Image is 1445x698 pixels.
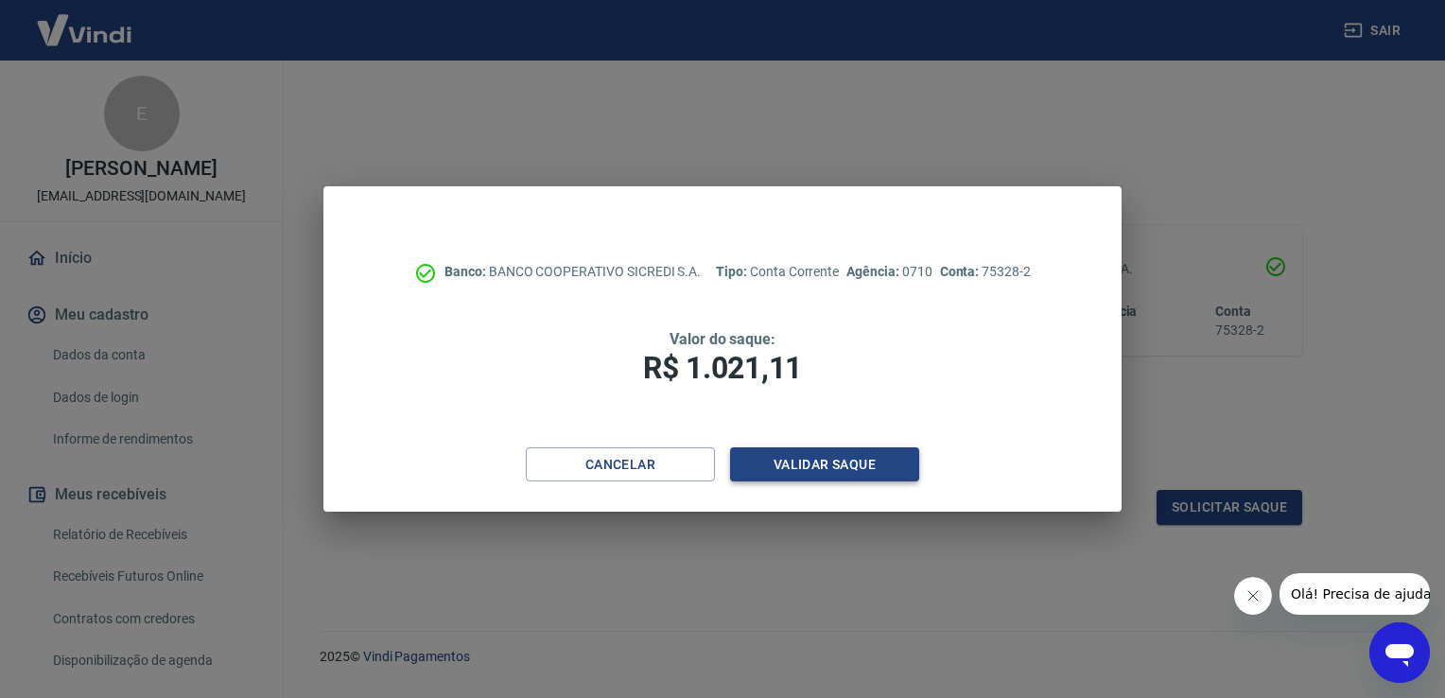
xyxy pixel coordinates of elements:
[444,264,489,279] span: Banco:
[1369,622,1430,683] iframe: Botón para iniciar la ventana de mensajería
[11,13,159,28] span: Olá! Precisa de ajuda?
[716,262,839,282] p: Conta Corrente
[730,447,919,482] button: Validar saque
[643,350,802,386] span: R$ 1.021,11
[526,447,715,482] button: Cancelar
[670,330,775,348] span: Valor do saque:
[846,262,931,282] p: 0710
[1280,573,1430,615] iframe: Mensaje de la compañía
[846,264,902,279] span: Agência:
[940,264,983,279] span: Conta:
[1234,577,1272,615] iframe: Cerrar mensaje
[716,264,750,279] span: Tipo:
[444,262,701,282] p: BANCO COOPERATIVO SICREDI S.A.
[940,262,1031,282] p: 75328-2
